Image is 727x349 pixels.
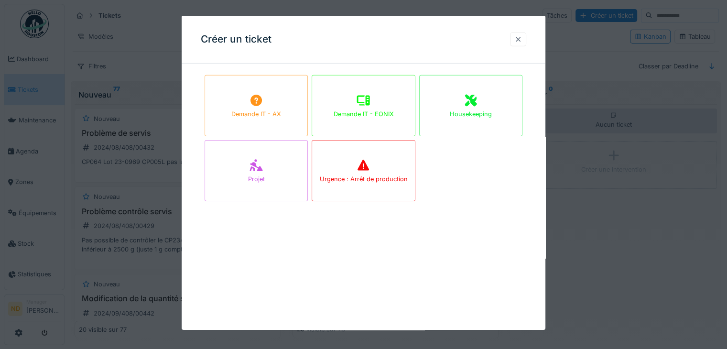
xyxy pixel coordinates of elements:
[231,109,281,119] div: Demande IT - AX
[450,109,492,119] div: Housekeeping
[201,33,271,45] h3: Créer un ticket
[248,174,265,184] div: Projet
[319,174,407,184] div: Urgence : Arrêt de production
[333,109,393,119] div: Demande IT - EONIX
